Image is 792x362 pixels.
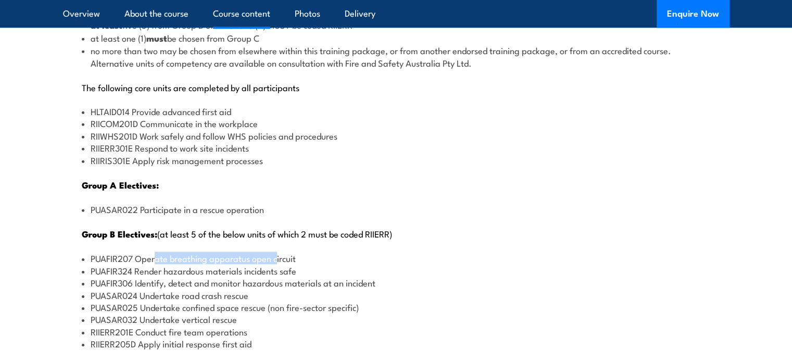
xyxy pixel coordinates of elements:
[82,252,711,264] li: PUAFIR207 Operate breathing apparatus open circuit
[82,154,711,166] li: RIIRIS301E Apply risk management processes
[82,32,711,44] li: at least one (1) be chosen from Group C
[82,265,711,277] li: PUAFIR324 Render hazardous materials incidents safe
[82,203,711,215] li: PUASAR022 Participate in a rescue operation
[82,142,711,154] li: RIIERR301E Respond to work site incidents
[82,227,157,241] strong: Group B Electives:
[82,338,711,349] li: RIIERR205D Apply initial response first aid
[82,178,159,192] strong: Group A Electives:
[82,289,711,301] li: PUASAR024 Undertake road crash rescue
[82,326,711,338] li: RIIERR201E Conduct fire team operations
[82,82,711,92] p: The following core units are completed by all participants
[82,301,711,313] li: PUASAR025 Undertake confined space rescue (non fire-sector specific)
[82,277,711,289] li: PUAFIR306 Identify, detect and monitor hazardous materials at an incident
[82,105,711,117] li: HLTAID014 Provide advanced first aid
[82,44,711,69] li: no more than two may be chosen from elsewhere within this training package, or from another endor...
[82,117,711,129] li: RIICOM201D Communicate in the workplace
[82,130,711,142] li: RIIWHS201D Work safely and follow WHS policies and procedures
[146,31,167,45] strong: must
[82,313,711,325] li: PUASAR032 Undertake vertical rescue
[82,228,711,239] p: (at least 5 of the below units of which 2 must be coded RIIERR)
